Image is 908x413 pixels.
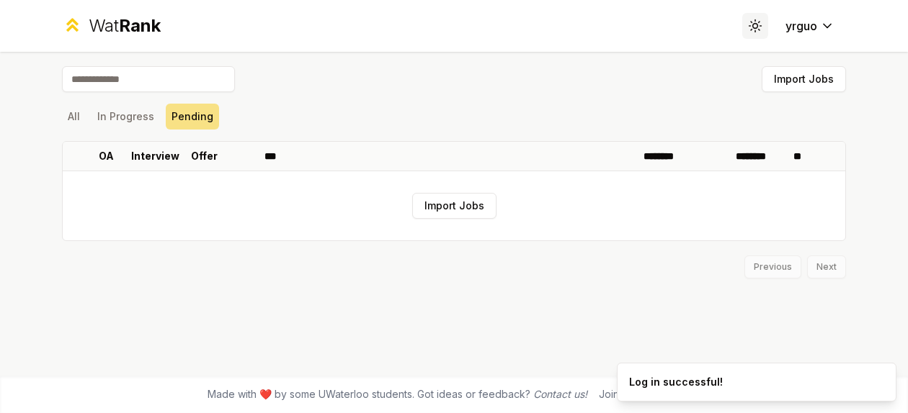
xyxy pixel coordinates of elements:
button: Import Jobs [412,193,497,219]
span: Rank [119,15,161,36]
div: Join our discord! [599,387,679,401]
button: In Progress [92,104,160,130]
p: Offer [191,149,218,163]
button: Pending [166,104,219,130]
div: Wat [89,14,161,37]
span: Made with ❤️ by some UWaterloo students. Got ideas or feedback? [208,387,587,401]
div: Log in successful! [629,375,723,389]
button: All [62,104,86,130]
button: Import Jobs [762,66,846,92]
a: Contact us! [533,388,587,400]
p: Interview [131,149,179,163]
span: yrguo [785,17,817,35]
p: OA [99,149,114,163]
a: WatRank [62,14,161,37]
button: yrguo [774,13,846,39]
